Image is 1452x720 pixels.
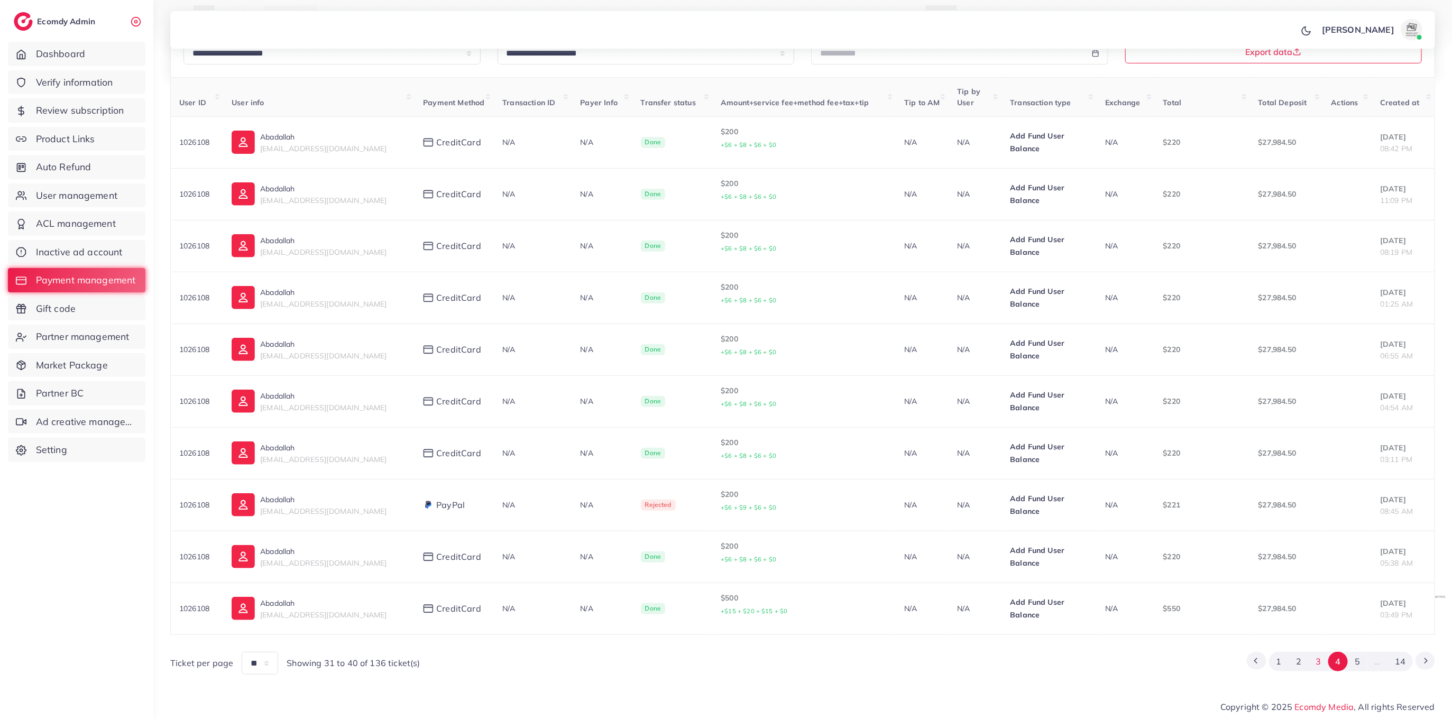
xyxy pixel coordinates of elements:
p: Add Fund User Balance [1010,389,1088,414]
a: Review subscription [8,98,145,123]
span: Setting [36,443,67,457]
span: N/A [1105,293,1118,302]
p: [DATE] [1380,131,1426,143]
span: Payment management [36,273,136,287]
img: payment [423,138,434,147]
span: creditCard [436,136,481,149]
span: N/A [502,137,515,147]
span: N/A [502,552,515,561]
p: N/A [580,291,623,304]
a: logoEcomdy Admin [14,12,98,31]
span: N/A [1105,604,1118,613]
p: Add Fund User Balance [1010,596,1088,621]
img: ic-user-info.36bf1079.svg [232,286,255,309]
span: [EMAIL_ADDRESS][DOMAIN_NAME] [260,299,387,309]
a: Dashboard [8,42,145,66]
h2: Ecomdy Admin [37,16,98,26]
span: [EMAIL_ADDRESS][DOMAIN_NAME] [260,247,387,257]
p: N/A [957,239,993,252]
p: [DATE] [1380,182,1426,195]
a: Gift code [8,297,145,321]
button: Go to previous page [1247,652,1266,670]
p: $220 [1163,550,1242,563]
a: Payment management [8,268,145,292]
p: N/A [904,291,940,304]
p: 1026108 [179,188,215,200]
p: $550 [1163,602,1242,615]
p: $27,984.50 [1258,447,1315,459]
p: $200 [721,384,887,410]
span: Verify information [36,76,113,89]
p: N/A [580,602,623,615]
img: logo [14,12,33,31]
span: Amount+service fee+method fee+tax+tip [721,98,869,107]
p: N/A [580,395,623,408]
span: Transaction ID [502,98,555,107]
img: ic-user-info.36bf1079.svg [232,234,255,257]
p: $220 [1163,343,1242,356]
a: Auto Refund [8,155,145,179]
span: User management [36,189,117,202]
span: creditCard [436,395,481,408]
span: N/A [502,500,515,510]
p: $220 [1163,447,1242,459]
p: Abadallah [260,441,387,454]
span: Total [1163,98,1182,107]
p: $220 [1163,291,1242,304]
span: Transfer status [641,98,696,107]
p: [PERSON_NAME] [1322,23,1394,36]
p: 1026108 [179,343,215,356]
span: Actions [1331,98,1358,107]
span: Done [641,189,666,200]
p: 1026108 [179,447,215,459]
p: Add Fund User Balance [1010,492,1088,518]
small: +$6 + $8 + $6 + $0 [721,348,776,356]
span: creditCard [436,240,481,252]
p: $220 [1163,188,1242,200]
p: [DATE] [1380,493,1426,506]
span: 04:54 AM [1380,403,1413,412]
span: Tip by User [957,87,980,107]
img: payment [423,345,434,354]
p: 1026108 [179,499,215,511]
span: Done [641,396,666,408]
span: [EMAIL_ADDRESS][DOMAIN_NAME] [260,196,387,205]
span: Payer Info [580,98,618,107]
span: Exchange [1105,98,1140,107]
p: $200 [721,125,887,151]
p: N/A [904,188,940,200]
p: $200 [721,540,887,566]
a: Partner management [8,325,145,349]
span: Partner management [36,330,130,344]
a: Inactive ad account [8,240,145,264]
span: Product Links [36,132,95,146]
a: [PERSON_NAME]avatar [1316,19,1427,40]
p: N/A [957,395,993,408]
p: N/A [957,602,993,615]
p: $27,984.50 [1258,136,1315,149]
p: $27,984.50 [1258,291,1315,304]
span: N/A [502,396,515,406]
p: Add Fund User Balance [1010,285,1088,310]
p: Abadallah [260,493,387,506]
a: Verify information [8,70,145,95]
span: User info [232,98,264,107]
p: Abadallah [260,234,387,247]
p: N/A [580,550,623,563]
span: Ad creative management [36,415,137,429]
span: [EMAIL_ADDRESS][DOMAIN_NAME] [260,506,387,516]
p: N/A [904,447,940,459]
span: Done [641,241,666,252]
small: +$6 + $8 + $6 + $0 [721,556,776,563]
img: payment [423,242,434,251]
p: N/A [904,499,940,511]
p: Add Fund User Balance [1010,440,1088,466]
button: Go to page 14 [1388,652,1413,671]
span: Total Deposit [1258,98,1307,107]
span: PayPal [436,499,465,511]
span: Done [641,292,666,304]
img: ic-user-info.36bf1079.svg [232,131,255,154]
span: , All rights Reserved [1354,700,1435,713]
span: creditCard [436,188,481,200]
img: avatar [1401,19,1422,40]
